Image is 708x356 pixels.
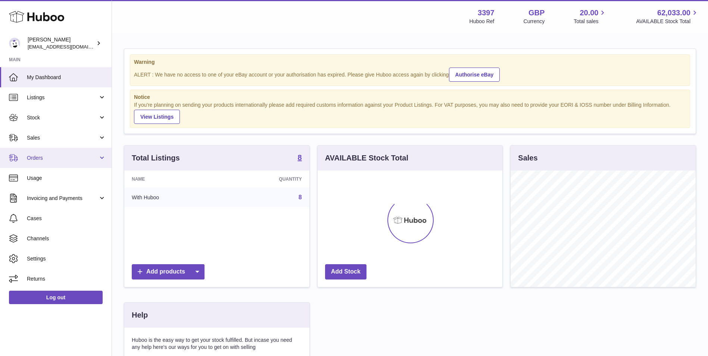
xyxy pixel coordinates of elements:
[478,8,495,18] strong: 3397
[580,8,598,18] span: 20.00
[132,337,302,351] p: Huboo is the easy way to get your stock fulfilled. But incase you need any help here's our ways f...
[27,195,98,202] span: Invoicing and Payments
[636,8,699,25] a: 62,033.00 AVAILABLE Stock Total
[28,44,110,50] span: [EMAIL_ADDRESS][DOMAIN_NAME]
[27,134,98,141] span: Sales
[132,264,205,280] a: Add products
[524,18,545,25] div: Currency
[134,66,686,82] div: ALERT : We have no access to one of your eBay account or your authorisation has expired. Please g...
[132,310,148,320] h3: Help
[636,18,699,25] span: AVAILABLE Stock Total
[27,215,106,222] span: Cases
[134,94,686,101] strong: Notice
[574,8,607,25] a: 20.00 Total sales
[298,154,302,161] strong: 8
[657,8,690,18] span: 62,033.00
[325,153,408,163] h3: AVAILABLE Stock Total
[518,153,537,163] h3: Sales
[9,291,103,304] a: Log out
[470,18,495,25] div: Huboo Ref
[132,153,180,163] h3: Total Listings
[134,110,180,124] a: View Listings
[9,38,20,49] img: sales@canchema.com
[299,194,302,200] a: 8
[27,94,98,101] span: Listings
[27,235,106,242] span: Channels
[27,74,106,81] span: My Dashboard
[28,36,95,50] div: [PERSON_NAME]
[27,275,106,282] span: Returns
[222,171,309,188] th: Quantity
[27,154,98,162] span: Orders
[27,255,106,262] span: Settings
[449,68,500,82] a: Authorise eBay
[134,102,686,124] div: If you're planning on sending your products internationally please add required customs informati...
[27,175,106,182] span: Usage
[124,171,222,188] th: Name
[574,18,607,25] span: Total sales
[27,114,98,121] span: Stock
[134,59,686,66] strong: Warning
[298,154,302,163] a: 8
[528,8,545,18] strong: GBP
[325,264,367,280] a: Add Stock
[124,188,222,207] td: With Huboo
